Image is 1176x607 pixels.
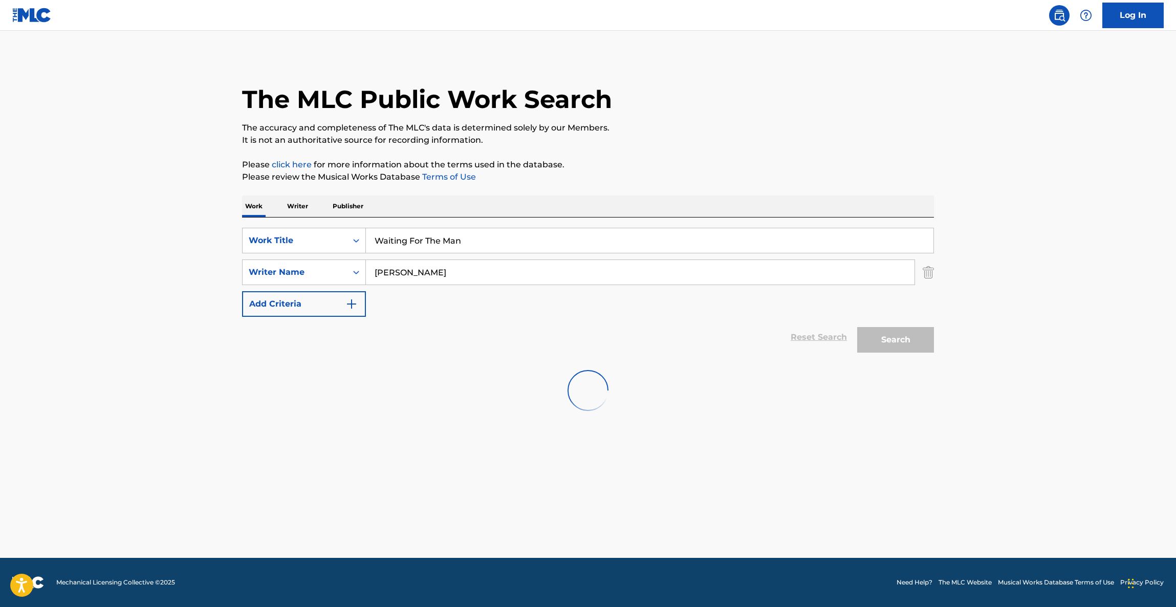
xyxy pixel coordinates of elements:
div: Writer Name [249,266,341,278]
a: Log In [1102,3,1164,28]
img: search [1053,9,1065,21]
img: MLC Logo [12,8,52,23]
h1: The MLC Public Work Search [242,84,612,115]
img: preloader [565,367,612,414]
form: Search Form [242,228,934,358]
iframe: Chat Widget [1125,558,1176,607]
a: The MLC Website [939,578,992,587]
p: Writer [284,196,311,217]
img: logo [12,576,44,589]
img: Delete Criterion [923,259,934,285]
span: Mechanical Licensing Collective © 2025 [56,578,175,587]
img: help [1080,9,1092,21]
div: Drag [1128,568,1134,599]
div: Work Title [249,234,341,247]
a: Musical Works Database Terms of Use [998,578,1114,587]
p: Please for more information about the terms used in the database. [242,159,934,171]
a: Public Search [1049,5,1070,26]
div: Help [1076,5,1096,26]
p: Work [242,196,266,217]
p: The accuracy and completeness of The MLC's data is determined solely by our Members. [242,122,934,134]
a: Terms of Use [420,172,476,182]
button: Add Criteria [242,291,366,317]
a: click here [272,160,312,169]
a: Privacy Policy [1120,578,1164,587]
p: It is not an authoritative source for recording information. [242,134,934,146]
p: Please review the Musical Works Database [242,171,934,183]
a: Need Help? [897,578,932,587]
p: Publisher [330,196,366,217]
img: 9d2ae6d4665cec9f34b9.svg [345,298,358,310]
